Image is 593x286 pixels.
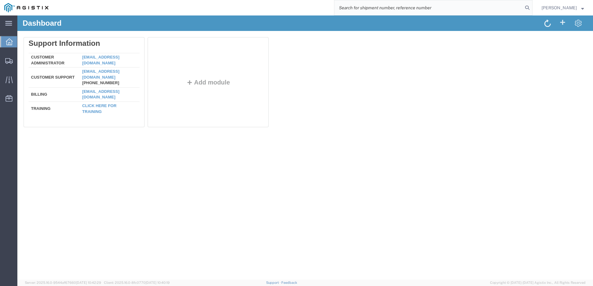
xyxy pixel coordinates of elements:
[167,63,215,70] button: Add module
[76,281,101,284] span: [DATE] 10:42:29
[11,52,62,72] td: Customer Support
[11,72,62,86] td: Billing
[65,39,102,50] a: [EMAIL_ADDRESS][DOMAIN_NAME]
[62,52,122,72] td: [PHONE_NUMBER]
[145,281,170,284] span: [DATE] 10:40:19
[281,281,297,284] a: Feedback
[25,281,101,284] span: Server: 2025.16.0-9544af67660
[266,281,282,284] a: Support
[334,0,523,15] input: Search for shipment number, reference number
[490,280,586,285] span: Copyright © [DATE]-[DATE] Agistix Inc., All Rights Reserved
[4,3,48,12] img: logo
[104,281,170,284] span: Client: 2025.16.0-8fc0770
[17,15,593,279] iframe: FS Legacy Container
[65,54,102,64] a: [EMAIL_ADDRESS][DOMAIN_NAME]
[65,74,102,84] a: [EMAIL_ADDRESS][DOMAIN_NAME]
[65,88,99,98] a: Click here for training
[542,4,577,11] span: Nathan Seeley
[11,86,62,99] td: Training
[541,4,584,11] button: [PERSON_NAME]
